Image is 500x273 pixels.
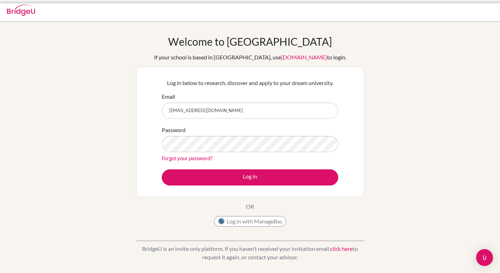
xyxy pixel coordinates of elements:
img: Bridge-U [7,5,35,16]
div: If your school is based in [GEOGRAPHIC_DATA], use to login. [154,53,346,61]
button: Log in [162,169,338,186]
a: [DOMAIN_NAME] [281,54,327,60]
p: BridgeU is an invite only platform. If you haven’t received your invitation email, to request it ... [136,245,364,261]
p: OR [246,202,254,211]
h1: Welcome to [GEOGRAPHIC_DATA] [168,35,332,48]
div: Open Intercom Messenger [476,249,493,266]
button: Log in with ManageBac [214,216,286,227]
p: Log in below to research, discover and apply to your dream university. [162,79,338,87]
label: Password [162,126,186,134]
a: click here [330,245,353,252]
label: Email [162,92,175,101]
a: Forgot your password? [162,155,212,161]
